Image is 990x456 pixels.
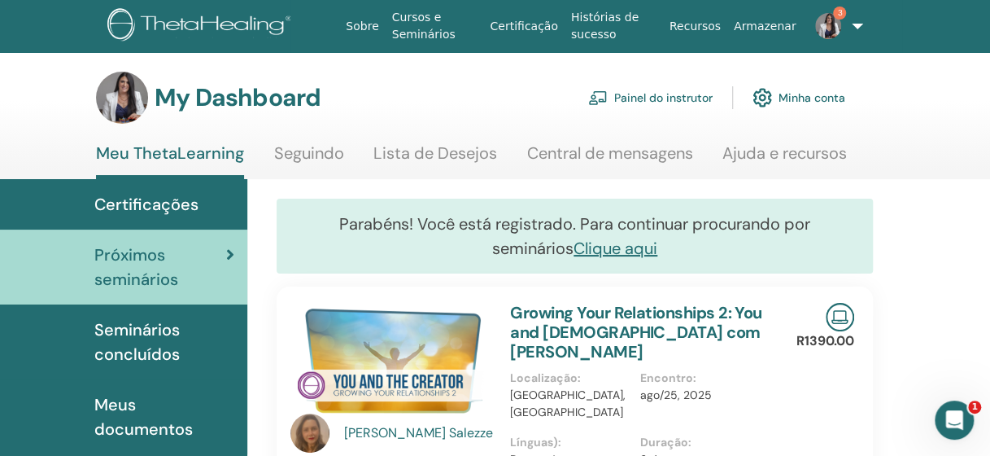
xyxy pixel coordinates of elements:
span: Próximos seminários [94,243,226,292]
a: Clique aqui [574,238,657,259]
a: Certificação [483,11,564,42]
a: Recursos [663,11,727,42]
a: Meu ThetaLearning [96,143,244,179]
a: Cursos e Seminários [386,2,484,50]
a: [PERSON_NAME] Salezze [344,423,495,443]
img: logo.png [107,8,297,45]
img: Live Online Seminar [826,303,854,331]
span: 3 [833,7,846,20]
p: Duração : [640,434,760,451]
span: Seminários concluídos [94,318,234,366]
a: Painel do instrutor [588,80,713,116]
p: [GEOGRAPHIC_DATA], [GEOGRAPHIC_DATA] [510,387,630,421]
p: R1390.00 [796,331,854,351]
a: Ajuda e recursos [722,143,847,175]
img: chalkboard-teacher.svg [588,90,608,105]
img: default.jpg [290,414,329,453]
p: ago/25, 2025 [640,387,760,404]
img: Growing Your Relationships 2: You and God [290,303,491,419]
span: Certificações [94,192,198,217]
img: default.jpg [96,72,148,124]
div: Parabéns! Você está registrado. Para continuar procurando por seminários [277,199,873,274]
a: Histórias de sucesso [565,2,663,50]
a: Armazenar [727,11,802,42]
img: default.jpg [815,13,841,39]
h3: My Dashboard [155,83,321,112]
span: Meus documentos [94,392,234,441]
a: Seguindo [274,143,344,175]
a: Sobre [339,11,385,42]
a: Lista de Desejos [373,143,497,175]
iframe: Intercom live chat [935,401,974,440]
a: Central de mensagens [527,143,693,175]
a: Growing Your Relationships 2: You and [DEMOGRAPHIC_DATA] com [PERSON_NAME] [510,302,761,362]
p: Línguas) : [510,434,630,451]
span: 1 [968,401,981,414]
p: Localização : [510,370,630,387]
img: cog.svg [752,84,772,112]
a: Minha conta [752,80,845,116]
p: Encontro : [640,370,760,387]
